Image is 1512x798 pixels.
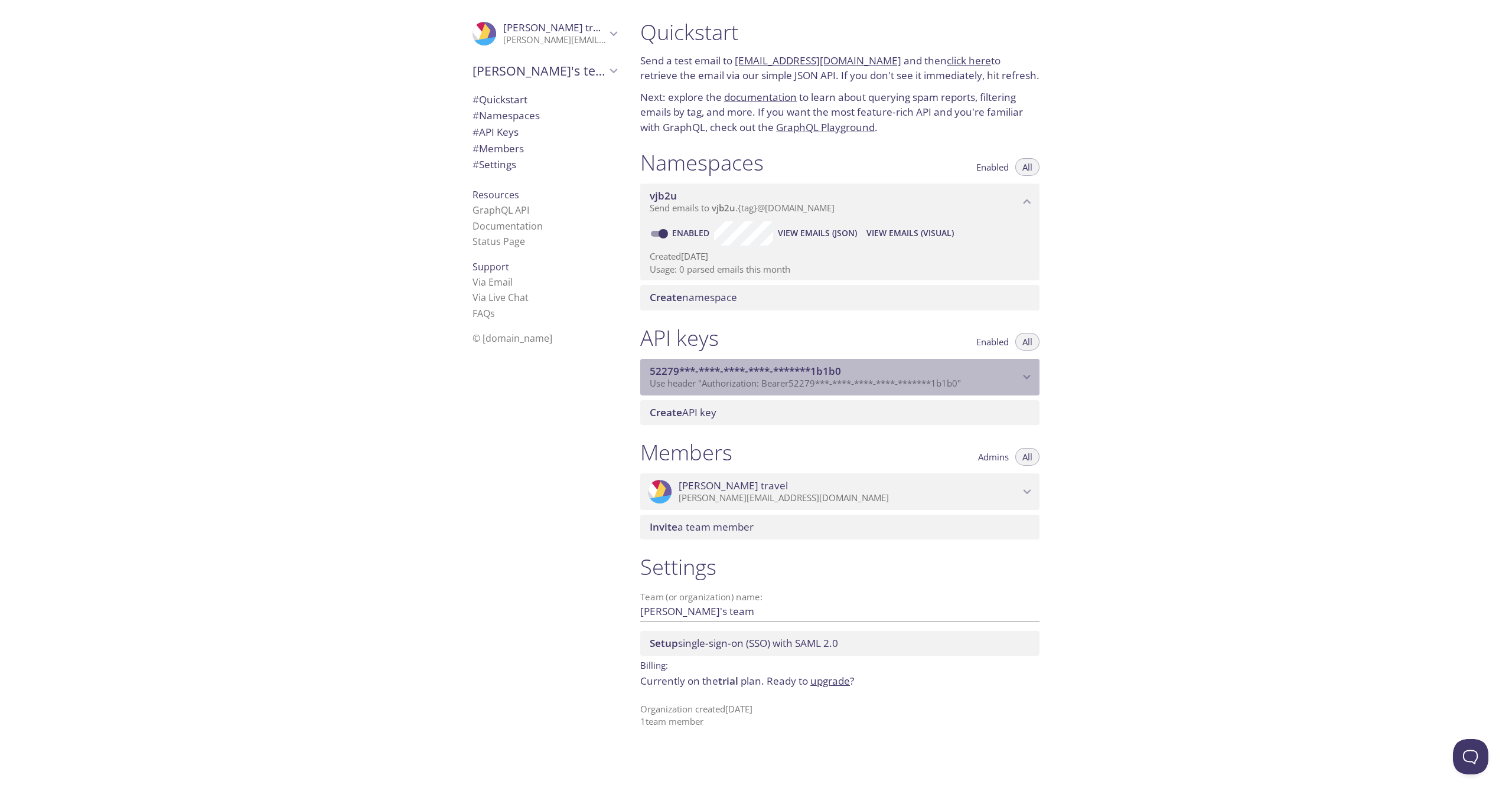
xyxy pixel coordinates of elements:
[472,93,527,106] span: Quickstart
[472,142,479,155] span: #
[650,636,678,650] span: Setup
[773,221,862,246] button: View Emails (JSON)
[463,107,626,124] div: Namespaces
[640,593,763,601] label: Team (or organization) name:
[472,109,479,122] span: #
[650,405,716,419] span: API key
[640,400,1039,425] div: Create API Key
[1015,448,1039,466] button: All
[640,439,732,466] h1: Members
[1015,333,1039,351] button: All
[490,307,495,320] span: s
[472,220,543,233] a: Documentation
[640,325,719,351] h1: API keys
[650,250,1030,263] p: Created [DATE]
[640,285,1039,310] div: Create namespace
[650,290,682,304] span: Create
[472,235,525,248] a: Status Page
[650,290,737,304] span: namespace
[862,221,959,246] button: View Emails (Visual)
[640,515,1039,539] div: Invite a team member
[472,142,524,155] span: Members
[650,202,835,214] span: Send emails to . {tag} @[DOMAIN_NAME]
[463,124,626,140] div: API Keys
[640,631,1039,656] div: Setup SSO
[718,674,738,688] span: trial
[472,109,540,122] span: Namespaces
[640,53,1039,83] p: Send a test email to and then to retrieve the email via our simple JSON API. If you don't see it ...
[650,263,1030,276] p: Usage: 0 parsed emails this month
[463,140,626,157] div: Members
[712,202,735,214] span: vjb2u
[640,473,1039,510] div: Tomas travel
[640,703,1039,728] p: Organization created [DATE] 1 team member
[640,656,1039,673] p: Billing:
[650,520,677,534] span: Invite
[472,125,479,139] span: #
[640,554,1039,580] h1: Settings
[1015,158,1039,176] button: All
[640,19,1039,45] h1: Quickstart
[650,405,682,419] span: Create
[472,158,516,171] span: Settings
[472,125,519,139] span: API Keys
[650,189,677,202] span: vjb2u
[472,204,529,217] a: GraphQL API
[767,674,854,688] span: Ready to ?
[472,276,513,289] a: Via Email
[640,673,1039,689] p: Currently on the plan.
[679,492,1019,504] p: [PERSON_NAME][EMAIL_ADDRESS][DOMAIN_NAME]
[463,55,626,86] div: Tomas's team
[650,636,838,650] span: single-sign-on (SSO) with SAML 2.0
[776,120,875,134] a: GraphQL Playground
[650,520,754,534] span: a team member
[472,63,606,79] span: [PERSON_NAME]'s team
[969,158,1016,176] button: Enabled
[463,14,626,53] div: Tomas travel
[640,90,1039,135] p: Next: explore the to learn about querying spam reports, filtering emails by tag, and more. If you...
[947,54,991,67] a: click here
[810,674,850,688] a: upgrade
[472,332,552,345] span: © [DOMAIN_NAME]
[463,156,626,173] div: Team Settings
[679,479,788,492] span: [PERSON_NAME] travel
[778,226,857,240] span: View Emails (JSON)
[866,226,954,240] span: View Emails (Visual)
[971,448,1016,466] button: Admins
[1453,739,1488,774] iframe: Help Scout Beacon - Open
[472,188,519,201] span: Resources
[640,184,1039,220] div: vjb2u namespace
[503,21,612,34] span: [PERSON_NAME] travel
[463,91,626,108] div: Quickstart
[472,307,495,320] a: FAQ
[724,90,797,104] a: documentation
[503,34,606,46] p: [PERSON_NAME][EMAIL_ADDRESS][DOMAIN_NAME]
[640,149,764,176] h1: Namespaces
[472,291,529,304] a: Via Live Chat
[969,333,1016,351] button: Enabled
[735,54,901,67] a: [EMAIL_ADDRESS][DOMAIN_NAME]
[670,227,714,238] a: Enabled
[472,93,479,106] span: #
[472,158,479,171] span: #
[472,260,509,273] span: Support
